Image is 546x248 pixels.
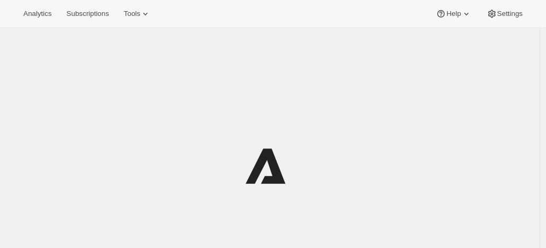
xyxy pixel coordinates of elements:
span: Subscriptions [66,10,109,18]
span: Analytics [23,10,51,18]
button: Settings [480,6,529,21]
span: Tools [124,10,140,18]
span: Settings [497,10,523,18]
button: Tools [117,6,157,21]
button: Subscriptions [60,6,115,21]
span: Help [446,10,461,18]
button: Analytics [17,6,58,21]
button: Help [429,6,478,21]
